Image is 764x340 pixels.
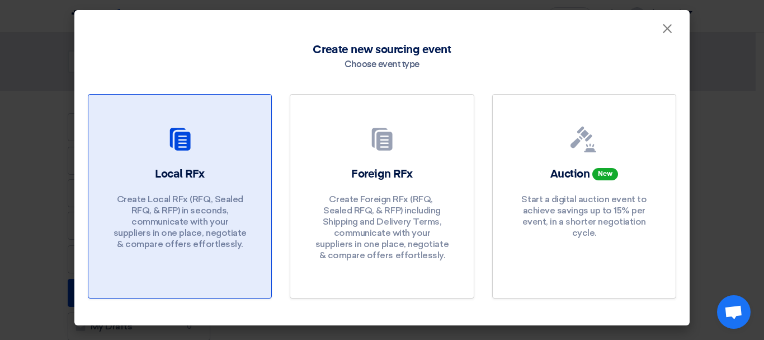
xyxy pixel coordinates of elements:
[88,94,272,299] a: Local RFx Create Local RFx (RFQ, ​​Sealed RFQ, & RFP) in seconds, communicate with your suppliers...
[114,194,247,249] font: Create Local RFx (RFQ, ​​Sealed RFQ, & RFP) in seconds, communicate with your suppliers in one pl...
[313,44,451,55] font: Create new sourcing event
[717,295,751,329] div: Open chat
[155,169,205,180] font: Local RFx
[492,94,676,299] a: Auction New Start a digital auction event to achieve savings up to 15% per event, in a shorter ne...
[351,169,413,180] font: Foreign RFx
[598,171,612,178] font: New
[290,94,474,299] a: Foreign RFx Create Foreign RFx (RFQ, ​​Sealed RFQ, & RFP) including Shipping and Delivery Terms, ...
[345,60,419,69] font: Choose event type
[662,20,673,43] font: ×
[521,194,647,238] font: Start a digital auction event to achieve savings up to 15% per event, in a shorter negotiation cy...
[315,194,449,260] font: Create Foreign RFx (RFQ, ​​Sealed RFQ, & RFP) including Shipping and Delivery Terms, communicate ...
[550,169,590,180] font: Auction
[653,18,682,40] button: Close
